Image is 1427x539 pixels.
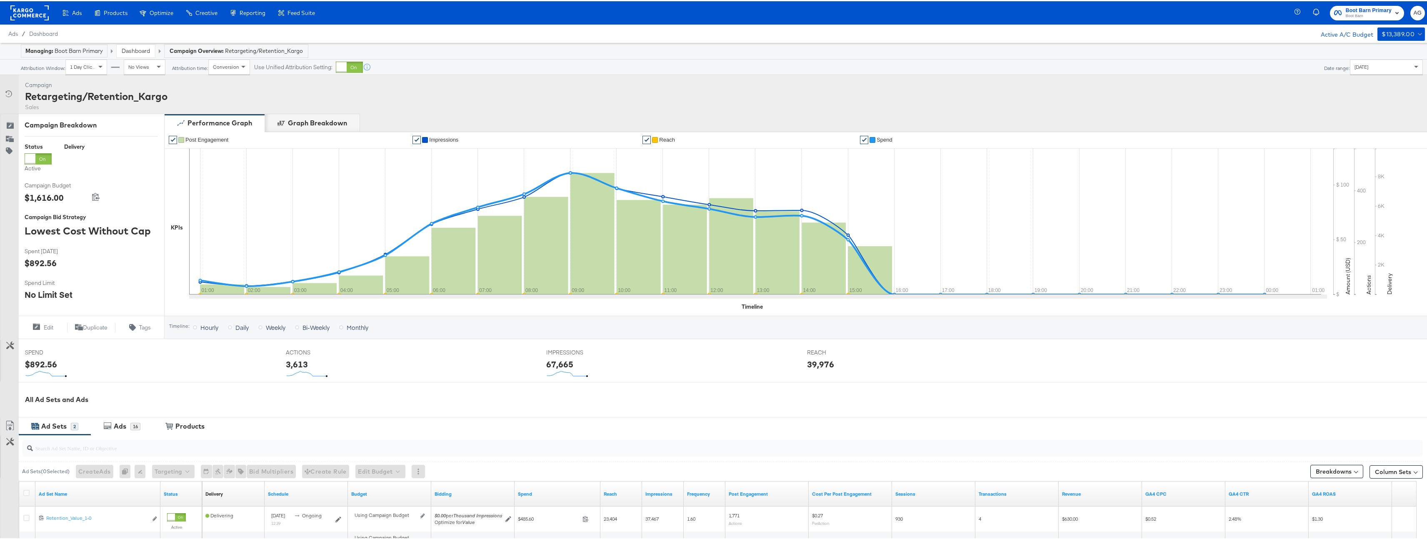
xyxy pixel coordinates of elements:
sub: 12:39 [271,519,280,524]
div: Status [25,142,52,150]
button: Boot Barn PrimaryBoot Barn [1330,5,1404,19]
div: Attribution time: [172,64,208,70]
span: Boot Barn [1346,12,1392,18]
a: ✔ [642,135,651,143]
a: Transactions - The total number of transactions [979,489,1055,496]
button: Tags [115,321,164,331]
span: Hourly [200,322,218,330]
span: SPEND [25,347,87,355]
span: 2.48% [1229,514,1241,521]
span: / [18,29,29,36]
span: [DATE] [271,511,285,517]
div: Retargeting/Retention_Kargo [25,88,167,102]
a: Your Ad Set name. [39,489,157,496]
span: Edit [44,322,53,330]
a: ✔ [412,135,421,143]
span: 4 [979,514,981,521]
span: AG [1414,7,1422,17]
a: The total amount spent to date. [518,489,597,496]
a: Shows your bid and optimisation settings for this Ad Set. [435,489,511,496]
button: Breakdowns [1310,464,1363,477]
div: Retention_Value_1-0 [46,514,147,520]
a: Shows when your Ad Set is scheduled to deliver. [268,489,345,496]
span: Spent [DATE] [25,246,87,254]
span: Tags [139,322,151,330]
div: 67,665 [546,357,573,369]
span: Impressions [429,135,458,142]
div: Campaign [25,80,167,88]
div: Optimize for [435,518,502,524]
span: Retargeting/Retention_Kargo [225,46,303,54]
span: $0.27 [812,511,823,517]
a: Shows the current state of your Ad Set. [164,489,199,496]
input: Search Ad Set Name, ID or Objective [33,435,1289,452]
div: Using Campaign Budget [355,511,418,517]
a: The number of people your ad was served to. [604,489,639,496]
div: Ad Sets [41,420,67,430]
div: 39,976 [807,357,834,369]
div: 0 [120,464,135,477]
span: 37,467 [645,514,659,521]
a: Sessions - GA Sessions - The total number of sessions [895,489,972,496]
span: per [435,511,502,517]
span: No Views [128,62,149,69]
div: No Limit Set [25,287,72,299]
a: The average number of times your ad was served to each person. [687,489,722,496]
span: $1.30 [1312,514,1323,521]
span: Optimize [150,8,173,15]
div: Active A/C Budget [1312,26,1373,39]
a: ✔ [169,135,177,143]
a: revenue/spend [1312,489,1389,496]
span: $485.60 [518,514,579,521]
div: Boot Barn Primary [25,46,103,54]
div: Delivery [205,489,223,496]
span: Campaign Budget [25,180,87,188]
div: $13,389.00 [1382,28,1415,38]
label: Active [25,163,52,171]
div: Attribution Window: [20,64,65,70]
span: Spend [877,135,892,142]
a: Dashboard [122,46,150,53]
a: The number of times your ad was served. On mobile apps an ad is counted as served the first time ... [645,489,680,496]
div: Ads [114,420,126,430]
div: Date range: [1324,64,1350,70]
div: $892.56 [25,357,57,369]
a: spend/sessions [1145,489,1222,496]
label: Use Unified Attribution Setting: [254,62,332,70]
span: Ads [72,8,82,15]
span: 1 Day Clicks [70,62,97,69]
text: Actions [1365,274,1372,293]
span: 1,771 [729,511,740,517]
span: [DATE] [1355,62,1368,69]
a: Dashboard [29,29,58,36]
span: Daily [235,322,249,330]
em: $0.00 [435,511,446,517]
a: (sessions/impressions) [1229,489,1305,496]
div: $892.56 [25,256,57,268]
div: Campaign Bid Strategy [25,212,158,220]
span: $0.52 [1145,514,1156,521]
span: IMPRESSIONS [546,347,609,355]
button: Duplicate [67,321,116,331]
span: Reporting [240,8,265,15]
span: 930 [895,514,903,521]
div: $1,616.00 [25,190,64,202]
div: Delivery [64,142,85,150]
em: Thousand Impressions [453,511,502,517]
button: $13,389.00 [1377,26,1425,40]
div: Performance Graph [187,117,252,127]
div: KPIs [171,222,183,230]
div: Ad Sets ( 0 Selected) [22,467,70,474]
button: Edit [18,321,67,331]
span: Monthly [347,322,368,330]
div: Campaign Breakdown [25,119,158,129]
text: Delivery [1386,272,1393,293]
span: REACH [807,347,870,355]
span: ongoing [302,511,322,517]
strong: Campaign Overview: [170,46,224,53]
a: Shows the current budget of Ad Set. [351,489,428,496]
div: Graph Breakdown [288,117,347,127]
div: Sales [25,102,167,110]
em: Value [462,518,475,524]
